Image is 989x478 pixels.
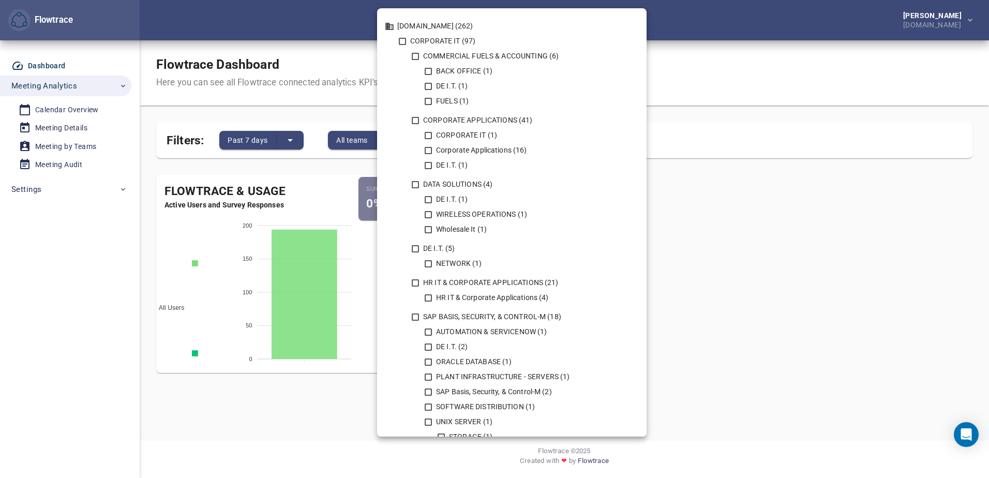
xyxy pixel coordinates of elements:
div: [DOMAIN_NAME] (262) [395,21,630,32]
div: DE I.T. (1) [434,81,593,92]
div: NETWORK (1) [434,258,593,269]
div: BACK OFFICE (1) [434,66,593,77]
div: DATA SOLUTIONS (4) [421,179,605,190]
div: HR IT & CORPORATE APPLICATIONS (21) [421,277,605,288]
div: SAP Basis, Security, & Control-M (2) [434,386,593,397]
div: DE I.T. (2) [434,341,593,352]
div: Open Intercom Messenger [954,422,979,447]
div: ORACLE DATABASE (1) [434,356,593,367]
div: PLANT INFRASTRUCTURE - SERVERS (1) [434,371,593,382]
div: FUELS (1) [434,96,593,107]
div: DE I.T. (5) [421,243,605,254]
div: STORAGE (1) [447,431,580,442]
div: SAP BASIS, SECURITY, & CONTROL-M (18) [421,311,605,322]
div: CORPORATE APPLICATIONS (41) [421,115,605,126]
div: DE I.T. (1) [434,194,593,205]
div: Corporate Applications (16) [434,145,593,156]
div: Wholesale It (1) [434,224,593,235]
div: COMMERCIAL FUELS & ACCOUNTING (6) [421,51,605,62]
div: UNIX SERVER (1) [434,416,593,427]
div: SOFTWARE DISTRIBUTION (1) [434,401,593,412]
div: DE I.T. (1) [434,160,593,171]
div: HR IT & Corporate Applications (4) [434,292,593,303]
div: AUTOMATION & SERVICENOW (1) [434,326,593,337]
div: CORPORATE IT (97) [408,36,618,47]
div: WIRELESS OPERATIONS (1) [434,209,593,220]
div: CORPORATE IT (1) [434,130,593,141]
